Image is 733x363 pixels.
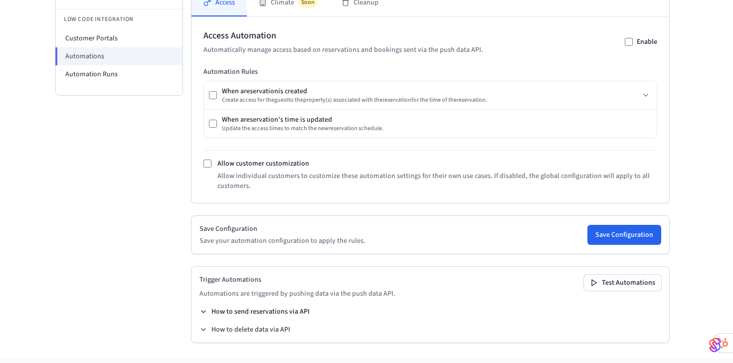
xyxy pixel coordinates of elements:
[199,275,395,285] h2: Trigger Automations
[203,45,483,55] p: Automatically manage access based on reservations and bookings sent via the push data API.
[199,236,366,246] p: Save your automation configuration to apply the rules.
[199,289,395,299] p: Automations are triggered by pushing data via the push data API.
[203,29,483,43] h2: Access Automation
[199,224,366,234] h2: Save Configuration
[709,337,721,353] img: SeamLogoGradient.69752ec5.svg
[217,159,309,169] label: Allow customer customization
[222,96,487,104] div: Create access for the guest to the property (s) associated with the reservation for the time of t...
[222,115,383,125] div: When a reservation 's time is updated
[56,9,183,29] li: Low Code Integration
[222,125,383,133] div: Update the access times to match the new reservation schedule.
[222,86,487,96] div: When a reservation is created
[584,275,661,291] button: Test Automations
[637,37,657,47] label: Enable
[199,325,290,335] button: How to delete data via API
[199,307,310,317] button: How to send reservations via API
[587,225,661,245] button: Save Configuration
[55,47,183,65] li: Automations
[56,29,183,47] li: Customer Portals
[217,171,658,191] p: Allow individual customers to customize these automation settings for their own use cases. If dis...
[56,65,183,83] li: Automation Runs
[203,67,657,77] h3: Automation Rules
